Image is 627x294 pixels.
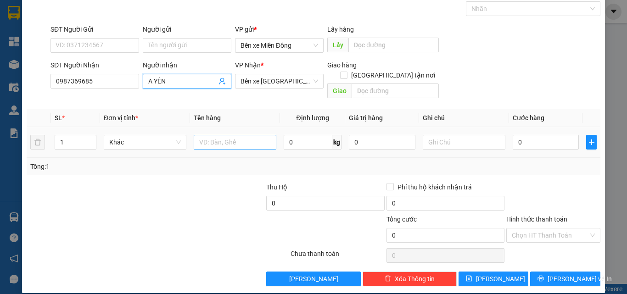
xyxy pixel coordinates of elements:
[296,114,329,122] span: Định lượng
[289,274,338,284] span: [PERSON_NAME]
[385,275,391,283] span: delete
[50,60,139,70] div: SĐT Người Nhận
[327,61,357,69] span: Giao hàng
[30,161,243,172] div: Tổng: 1
[109,135,181,149] span: Khác
[348,38,439,52] input: Dọc đường
[537,275,544,283] span: printer
[347,70,439,80] span: [GEOGRAPHIC_DATA] tận nơi
[394,182,476,192] span: Phí thu hộ khách nhận trả
[194,114,221,122] span: Tên hàng
[419,109,509,127] th: Ghi chú
[235,24,324,34] div: VP gửi
[349,135,415,150] input: 0
[55,114,62,122] span: SL
[363,272,457,286] button: deleteXóa Thông tin
[352,83,439,98] input: Dọc đường
[349,114,383,122] span: Giá trị hàng
[506,216,567,223] label: Hình thức thanh toán
[241,39,318,52] span: Bến xe Miền Đông
[423,135,505,150] input: Ghi Chú
[50,24,139,34] div: SĐT Người Gửi
[241,74,318,88] span: Bến xe Quảng Ngãi
[513,114,544,122] span: Cước hàng
[266,183,287,191] span: Thu Hộ
[266,272,360,286] button: [PERSON_NAME]
[395,274,435,284] span: Xóa Thông tin
[327,26,354,33] span: Lấy hàng
[476,274,525,284] span: [PERSON_NAME]
[327,83,352,98] span: Giao
[386,216,417,223] span: Tổng cước
[194,135,276,150] input: VD: Bàn, Ghế
[104,114,138,122] span: Đơn vị tính
[332,135,341,150] span: kg
[30,135,45,150] button: delete
[218,78,226,85] span: user-add
[530,272,600,286] button: printer[PERSON_NAME] và In
[143,60,231,70] div: Người nhận
[466,275,472,283] span: save
[143,24,231,34] div: Người gửi
[327,38,348,52] span: Lấy
[587,139,596,146] span: plus
[290,249,386,265] div: Chưa thanh toán
[459,272,529,286] button: save[PERSON_NAME]
[235,61,261,69] span: VP Nhận
[548,274,612,284] span: [PERSON_NAME] và In
[586,135,597,150] button: plus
